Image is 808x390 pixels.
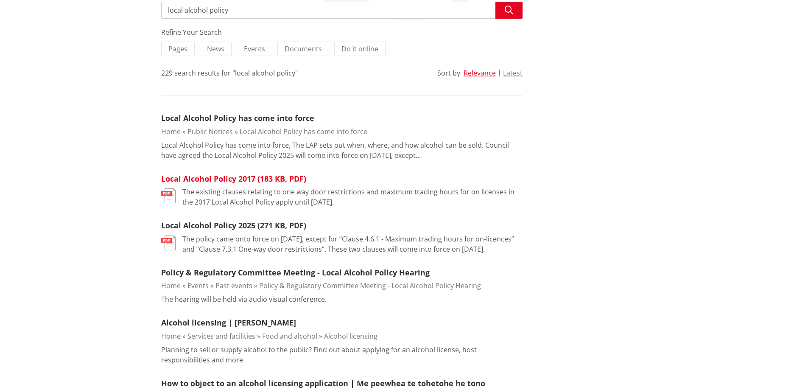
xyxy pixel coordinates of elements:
[161,317,296,328] a: Alcohol licensing | [PERSON_NAME]
[324,331,377,341] a: Alcohol licensing
[161,220,306,230] a: Local Alcohol Policy 2025 (271 KB, PDF)
[262,331,317,341] a: Food and alcohol
[161,331,181,341] a: Home
[259,281,481,290] a: Policy & Regulatory Committee Meeting - Local Alcohol Policy Hearing
[187,127,233,136] a: Public Notices
[161,127,181,136] a: Home
[240,127,367,136] a: Local Alcohol Policy has come into force
[437,68,460,78] div: Sort by
[161,113,314,123] a: Local Alcohol Policy has come into force
[187,331,255,341] a: Services and facilities
[182,187,523,207] p: The existing clauses relating to one way door restrictions and maximum trading hours for on licen...
[187,281,209,290] a: Events
[207,44,224,53] span: News
[503,69,523,77] button: Latest
[161,236,176,250] img: document-pdf.svg
[161,267,430,278] a: Policy & Regulatory Committee Meeting - Local Alcohol Policy Hearing
[182,234,523,254] p: The policy came onto force on [DATE], except for “Clause 4.6.1 - Maximum trading hours for on-lic...
[215,281,252,290] a: Past events
[285,44,322,53] span: Documents
[161,2,523,19] input: Search input
[161,68,298,78] div: 229 search results for "local alcohol policy"
[161,174,306,184] a: Local Alcohol Policy 2017 (183 KB, PDF)
[244,44,265,53] span: Events
[161,188,176,203] img: document-pdf.svg
[341,44,378,53] span: Do it online
[161,27,523,37] div: Refine Your Search
[464,69,496,77] button: Relevance
[161,294,327,304] p: The hearing will be held via audio visual conference.
[161,281,181,290] a: Home
[161,345,523,365] p: Planning to sell or supply alcohol to the public? Find out about applying for an alcohol license,...
[168,44,187,53] span: Pages
[161,140,523,160] p: Local Alcohol Policy has come into force, The LAP sets out when, where, and how alcohol can be so...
